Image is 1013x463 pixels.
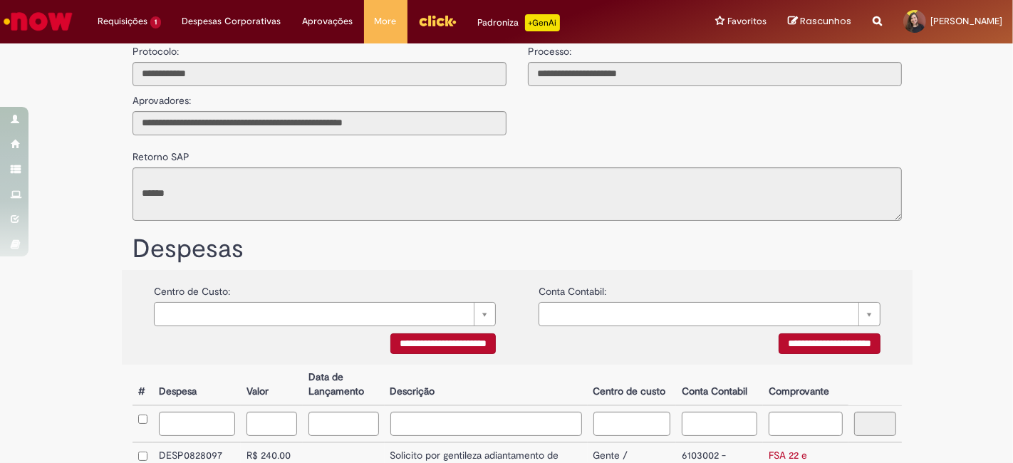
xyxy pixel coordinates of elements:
th: Centro de custo [588,365,676,405]
label: Conta Contabil: [539,277,606,298]
label: Centro de Custo: [154,277,230,298]
label: Aprovadores: [133,86,191,108]
span: More [375,14,397,28]
a: Limpar campo {0} [539,302,880,326]
th: Comprovante [763,365,848,405]
label: Processo: [528,37,571,58]
th: Valor [241,365,303,405]
span: [PERSON_NAME] [930,15,1002,27]
span: Favoritos [727,14,767,28]
img: click_logo_yellow_360x200.png [418,10,457,31]
span: 1 [150,16,161,28]
a: Rascunhos [788,15,851,28]
th: # [133,365,153,405]
h1: Despesas [133,235,902,264]
a: Limpar campo {0} [154,302,496,326]
img: ServiceNow [1,7,75,36]
span: Aprovações [303,14,353,28]
span: Despesas Corporativas [182,14,281,28]
th: Despesa [153,365,241,405]
th: Descrição [385,365,588,405]
div: Padroniza [478,14,560,31]
span: Requisições [98,14,147,28]
label: Retorno SAP [133,142,189,164]
th: Conta Contabil [676,365,763,405]
label: Protocolo: [133,37,179,58]
p: +GenAi [525,14,560,31]
th: Data de Lançamento [303,365,385,405]
span: Rascunhos [800,14,851,28]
